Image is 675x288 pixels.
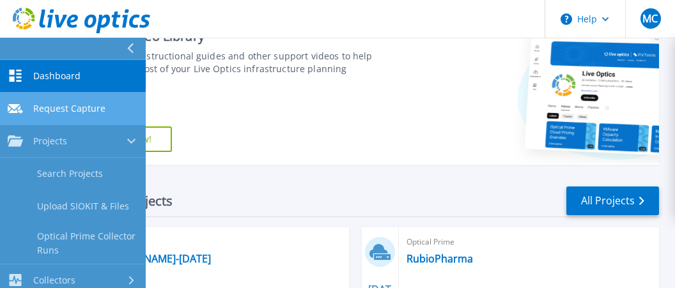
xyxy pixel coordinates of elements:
span: Dashboard [33,70,81,82]
a: RubioPharma [407,252,473,265]
div: Find tutorials, instructional guides and other support videos to help you make the most of your L... [75,50,383,88]
span: Request Capture [33,103,105,114]
a: All Projects [566,186,659,215]
span: Projects [33,135,67,147]
span: Optical Prime [407,235,651,249]
span: MC [642,13,658,24]
span: Collectors [33,275,75,286]
span: Optical Prime [97,235,341,249]
a: [PERSON_NAME]-[DATE] [97,252,211,265]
